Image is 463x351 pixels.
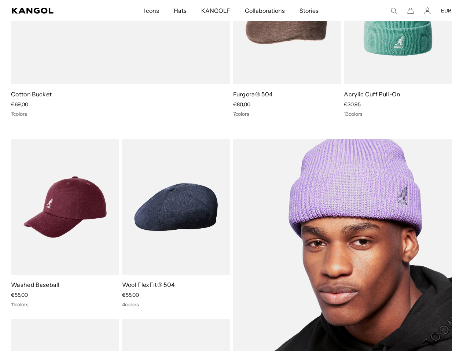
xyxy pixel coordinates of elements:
[11,281,60,288] a: Washed Baseball
[233,90,273,98] a: Furgora® 504
[441,7,451,14] button: EUR
[344,111,452,117] div: 13 colors
[233,101,250,108] span: €80,00
[407,7,414,14] button: Cart
[12,8,95,14] a: Kangol
[233,111,341,117] div: 7 colors
[344,101,361,108] span: €30,95
[390,7,397,14] summary: Search here
[122,292,139,298] span: €55,00
[122,139,230,275] img: Wool FlexFit® 504
[11,139,119,275] img: Washed Baseball
[11,90,52,98] a: Cotton Bucket
[424,7,431,14] a: Account
[122,301,230,308] div: 4 colors
[344,90,400,98] a: Acrylic Cuff Pull-On
[11,111,230,117] div: 7 colors
[11,292,28,298] span: €55,00
[11,101,28,108] span: €69,00
[11,301,119,308] div: 11 colors
[122,281,175,288] a: Wool FlexFit® 504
